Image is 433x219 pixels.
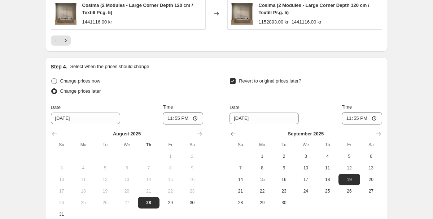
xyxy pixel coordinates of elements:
button: Thursday September 4 2025 [316,151,338,162]
img: Cosima-ClassicCushion_AW25_1_99d91687-fa04-4e8e-9421-dbf6899d277d_80x.webp [231,3,253,25]
span: 17 [54,188,70,194]
th: Sunday [229,139,251,151]
span: Change prices now [60,78,100,84]
span: 28 [141,200,157,206]
span: 24 [298,188,314,194]
span: 10 [298,165,314,171]
span: Time [342,104,352,110]
button: Sunday August 10 2025 [51,174,73,185]
div: 1441116.00 kr [82,18,112,26]
button: Friday September 5 2025 [338,151,360,162]
span: 3 [54,165,70,171]
span: 13 [119,177,135,182]
h2: Step 4. [51,63,67,70]
span: 22 [162,188,178,194]
span: Th [319,142,335,148]
span: 1 [254,153,270,159]
span: 15 [162,177,178,182]
input: 8/28/2025 [51,113,120,124]
button: Tuesday September 16 2025 [273,174,295,185]
button: Next [61,35,71,46]
span: 18 [319,177,335,182]
span: 28 [232,200,248,206]
button: Wednesday August 27 2025 [116,197,137,209]
input: 8/28/2025 [229,113,299,124]
span: 8 [254,165,270,171]
button: Monday August 11 2025 [73,174,94,185]
span: We [298,142,314,148]
div: 1152893.00 kr [259,18,289,26]
span: 5 [341,153,357,159]
button: Wednesday August 20 2025 [116,185,137,197]
button: Show next month, September 2025 [194,129,205,139]
button: Wednesday September 24 2025 [295,185,316,197]
span: Revert to original prices later? [239,78,301,84]
span: Cosima (2 Modules - Large Corner Depth 120 cm / Textíll Pr.g. 5) [82,3,193,15]
button: Sunday August 17 2025 [51,185,73,197]
th: Saturday [360,139,382,151]
span: 4 [319,153,335,159]
span: 20 [119,188,135,194]
span: Date [51,105,61,110]
button: Tuesday August 19 2025 [94,185,116,197]
span: 14 [232,177,248,182]
th: Tuesday [94,139,116,151]
button: Sunday September 21 2025 [229,185,251,197]
button: Monday August 25 2025 [73,197,94,209]
span: Mo [254,142,270,148]
button: Monday September 8 2025 [252,162,273,174]
span: 2 [184,153,200,159]
th: Tuesday [273,139,295,151]
span: 14 [141,177,157,182]
button: Thursday August 21 2025 [138,185,159,197]
button: Friday August 1 2025 [159,151,181,162]
p: Select when the prices should change [70,63,149,70]
button: Wednesday September 17 2025 [295,174,316,185]
span: 4 [75,165,91,171]
button: Show next month, October 2025 [373,129,384,139]
button: Thursday September 11 2025 [316,162,338,174]
button: Wednesday August 13 2025 [116,174,137,185]
span: 30 [276,200,292,206]
button: Friday September 19 2025 [338,174,360,185]
button: Saturday September 20 2025 [360,174,382,185]
img: Cosima-ClassicCushion_AW25_1_99d91687-fa04-4e8e-9421-dbf6899d277d_80x.webp [55,3,76,25]
button: Friday August 29 2025 [159,197,181,209]
button: Thursday August 14 2025 [138,174,159,185]
button: Sunday August 3 2025 [51,162,73,174]
span: 7 [141,165,157,171]
span: 11 [75,177,91,182]
button: Tuesday August 12 2025 [94,174,116,185]
span: 6 [363,153,379,159]
span: 9 [276,165,292,171]
button: Tuesday September 2 2025 [273,151,295,162]
button: Wednesday September 3 2025 [295,151,316,162]
button: Monday September 15 2025 [252,174,273,185]
span: 24 [54,200,70,206]
span: 26 [97,200,113,206]
button: Sunday September 7 2025 [229,162,251,174]
th: Monday [73,139,94,151]
span: 10 [54,177,70,182]
span: 1 [162,153,178,159]
span: 8 [162,165,178,171]
th: Thursday [316,139,338,151]
button: Saturday September 6 2025 [360,151,382,162]
span: We [119,142,135,148]
button: Tuesday September 9 2025 [273,162,295,174]
button: Monday September 29 2025 [252,197,273,209]
button: Saturday August 2 2025 [181,151,203,162]
span: Date [229,105,239,110]
th: Monday [252,139,273,151]
span: 2 [276,153,292,159]
button: Monday September 1 2025 [252,151,273,162]
button: Wednesday August 6 2025 [116,162,137,174]
button: Show previous month, July 2025 [49,129,60,139]
button: Monday August 4 2025 [73,162,94,174]
span: Su [232,142,248,148]
span: 16 [276,177,292,182]
button: Wednesday September 10 2025 [295,162,316,174]
span: 23 [276,188,292,194]
button: Sunday September 14 2025 [229,174,251,185]
span: 7 [232,165,248,171]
